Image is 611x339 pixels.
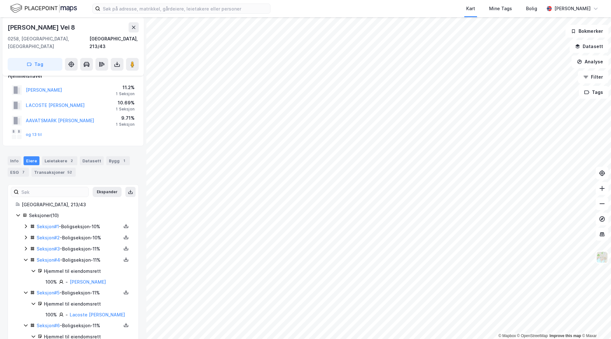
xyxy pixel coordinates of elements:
div: Bolig [526,5,537,12]
div: 100% [46,278,57,286]
div: Info [8,156,21,165]
button: Tags [579,86,608,99]
button: Analyse [572,55,608,68]
div: Datasett [80,156,104,165]
div: Kart [466,5,475,12]
div: Hjemmel til eiendomsrett [44,267,131,275]
div: Mine Tags [489,5,512,12]
div: 1 Seksjon [116,91,135,96]
div: - Boligseksjon - 11% [37,256,121,264]
div: [GEOGRAPHIC_DATA], 213/43 [89,35,139,50]
div: Hjemmel til eiendomsrett [44,300,131,308]
a: Mapbox [498,334,516,338]
div: Leietakere [42,156,77,165]
div: Seksjoner ( 10 ) [29,212,131,219]
div: [PERSON_NAME] [554,5,591,12]
div: Bygg [106,156,130,165]
iframe: Chat Widget [579,308,611,339]
a: Seksjon#4 [37,257,60,263]
a: Seksjon#2 [37,235,60,240]
a: [PERSON_NAME] [70,279,106,285]
div: Eiere [24,156,39,165]
button: Tag [8,58,62,71]
div: 1 Seksjon [116,107,135,112]
div: - Boligseksjon - 11% [37,289,121,297]
div: 11.2% [116,84,135,91]
a: OpenStreetMap [517,334,548,338]
div: [GEOGRAPHIC_DATA], 213/43 [22,201,131,208]
div: 0258, [GEOGRAPHIC_DATA], [GEOGRAPHIC_DATA] [8,35,89,50]
a: Seksjon#6 [37,323,60,328]
a: Lacoste [PERSON_NAME] [70,312,125,317]
input: Søk [19,187,88,197]
div: - [66,278,68,286]
div: 1 [121,158,127,164]
a: Seksjon#3 [37,246,60,251]
div: 10.69% [116,99,135,107]
img: logo.f888ab2527a4732fd821a326f86c7f29.svg [10,3,77,14]
button: Datasett [570,40,608,53]
input: Søk på adresse, matrikkel, gårdeiere, leietakere eller personer [100,4,270,13]
div: - Boligseksjon - 11% [37,245,121,253]
div: 52 [66,169,73,175]
div: Transaksjoner [32,168,76,177]
div: Hjemmelshaver [8,72,138,80]
div: [PERSON_NAME] Vei 8 [8,22,76,32]
div: 100% [46,311,57,319]
div: - [66,311,68,319]
div: 2 [68,158,75,164]
button: Filter [578,71,608,83]
a: Seksjon#5 [37,290,60,295]
img: Z [596,251,608,263]
div: - Boligseksjon - 10% [37,234,121,242]
div: - Boligseksjon - 11% [37,322,121,329]
div: 1 Seksjon [116,122,135,127]
button: Ekspander [93,187,122,197]
a: Improve this map [550,334,581,338]
div: 9.71% [116,114,135,122]
a: Seksjon#1 [37,224,59,229]
div: 7 [20,169,26,175]
div: - Boligseksjon - 10% [37,223,121,230]
div: ESG [8,168,29,177]
button: Bokmerker [565,25,608,38]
